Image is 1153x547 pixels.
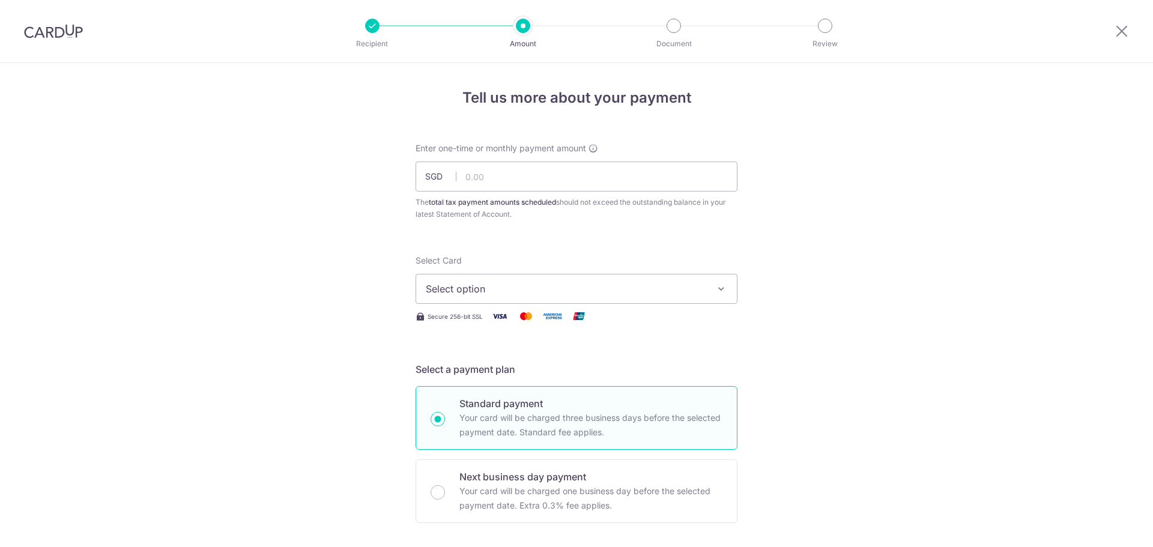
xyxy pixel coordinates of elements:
p: Your card will be charged three business days before the selected payment date. Standard fee appl... [459,411,722,440]
img: Visa [488,309,512,324]
b: total tax payment amounts scheduled [429,198,556,207]
h5: Select a payment plan [416,362,737,376]
span: SGD [425,171,456,183]
p: Document [629,38,718,50]
input: 0.00 [416,162,737,192]
p: Recipient [328,38,417,50]
p: Review [781,38,870,50]
img: Mastercard [514,309,538,324]
p: Standard payment [459,396,722,411]
div: The should not exceed the outstanding balance in your latest Statement of Account. [416,196,737,220]
p: Next business day payment [459,470,722,484]
span: Select option [426,282,706,296]
img: Union Pay [567,309,591,324]
span: Secure 256-bit SSL [428,312,483,321]
p: Amount [479,38,567,50]
span: translation missing: en.payables.payment_networks.credit_card.summary.labels.select_card [416,255,462,265]
img: American Express [540,309,564,324]
span: Enter one-time or monthly payment amount [416,142,586,154]
button: Select option [416,274,737,304]
img: CardUp [24,24,83,38]
p: Your card will be charged one business day before the selected payment date. Extra 0.3% fee applies. [459,484,722,513]
h4: Tell us more about your payment [416,87,737,109]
